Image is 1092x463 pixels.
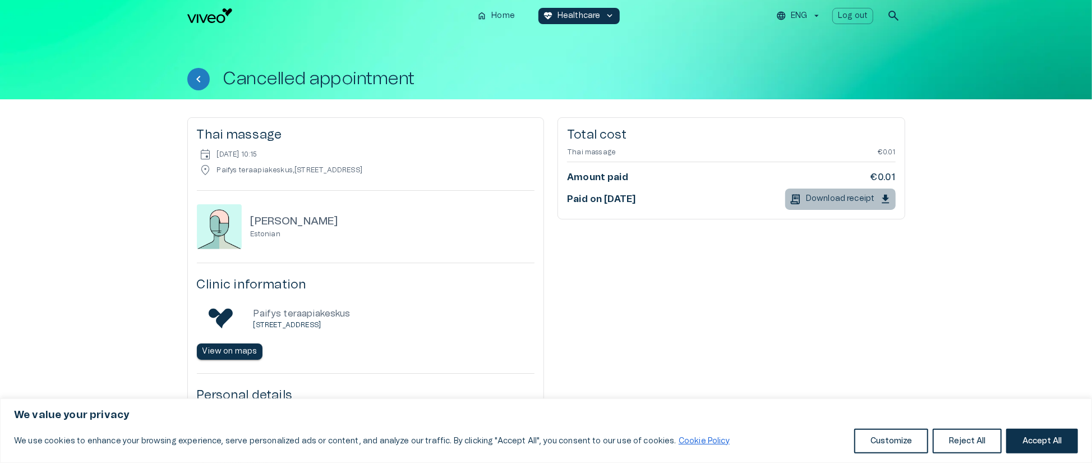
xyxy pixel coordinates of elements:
[605,11,615,21] span: keyboard_arrow_down
[197,277,535,293] h5: Clinic information
[557,10,601,22] p: Healthcare
[785,189,895,210] button: Download receipt
[254,320,351,330] p: [STREET_ADDRESS]
[678,437,730,446] a: Cookie Policy
[197,127,535,143] h5: Thai massage
[187,8,468,23] a: Navigate to homepage
[209,307,233,330] img: Paifys teraapiakeskus logo
[887,9,900,22] span: search
[57,9,74,18] span: Help
[538,8,620,24] button: ecg_heartHealthcarekeyboard_arrow_down
[567,127,895,143] h5: Total cost
[791,10,807,22] p: ENG
[882,4,905,27] button: open search modal
[202,346,257,357] p: View on maps
[217,150,257,159] p: [DATE] 10:15
[775,8,823,24] button: ENG
[199,148,213,161] span: event
[217,166,362,175] p: Paifys teraapiakeskus , [STREET_ADDRESS]
[197,343,263,360] button: View on maps
[197,387,535,404] h5: Personal details
[14,409,1078,422] p: We value your privacy
[472,8,520,24] button: homeHome
[1006,429,1078,453] button: Accept All
[832,8,873,24] button: Log out
[223,69,415,89] h1: Cancelled appointment
[567,171,628,184] h6: Amount paid
[543,11,553,21] span: ecg_heart
[187,8,232,23] img: Viveo logo
[491,10,515,22] p: Home
[14,434,730,448] p: We use cookies to enhance your browsing experience, serve personalized ads or content, and analyz...
[878,148,896,157] p: €0.01
[254,307,351,320] p: Paifys teraapiakeskus
[567,193,635,205] h6: Paid on [DATE]
[251,230,338,239] p: Estonian
[197,204,242,249] img: doctor
[477,11,487,21] span: home
[806,193,874,205] p: Download receipt
[870,171,896,184] h6: €0.01
[251,214,338,230] h6: [PERSON_NAME]
[199,163,213,177] span: location_on
[838,10,868,22] p: Log out
[567,148,616,157] p: Thai massage
[854,429,928,453] button: Customize
[187,68,210,90] button: Back
[933,429,1002,453] button: Reject All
